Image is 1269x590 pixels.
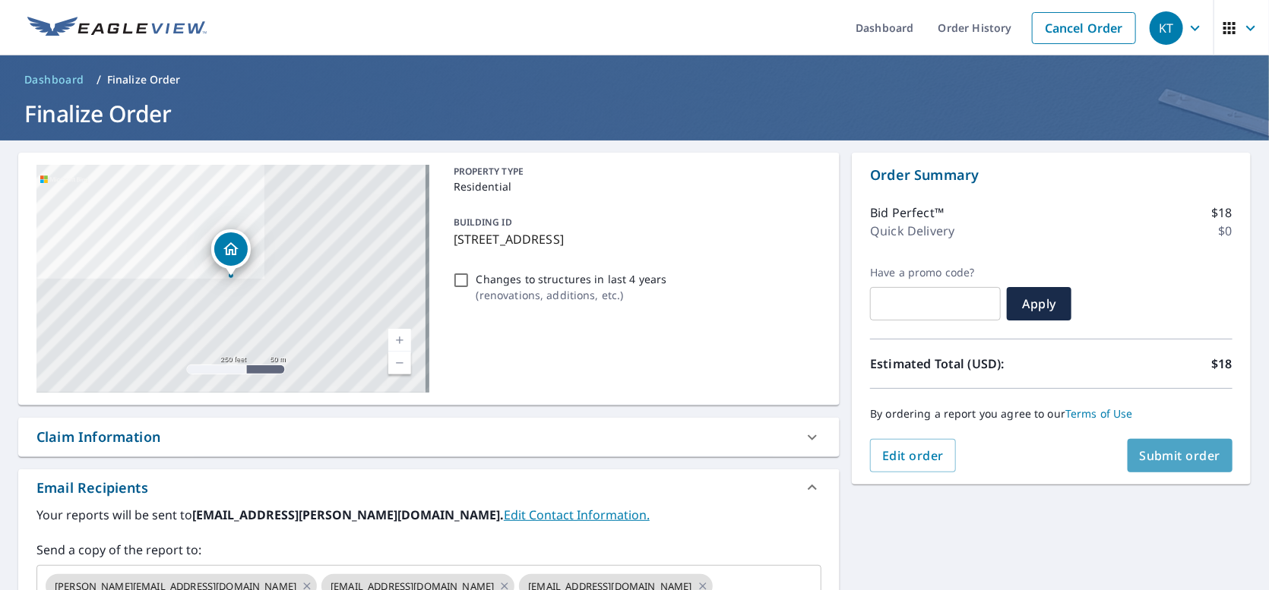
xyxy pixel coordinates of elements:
[870,204,944,222] p: Bid Perfect™
[454,216,512,229] p: BUILDING ID
[870,222,954,240] p: Quick Delivery
[1140,447,1221,464] span: Submit order
[211,229,251,276] div: Dropped pin, building 1, Residential property, 4336 Columbia Rd Augusta, GA 30907
[388,329,411,352] a: Current Level 17, Zoom In
[1032,12,1136,44] a: Cancel Order
[18,418,840,456] div: Claim Information
[36,427,160,447] div: Claim Information
[1212,355,1233,373] p: $18
[1065,406,1133,421] a: Terms of Use
[36,506,821,524] label: Your reports will be sent to
[107,72,181,87] p: Finalize Order
[454,178,816,194] p: Residential
[1219,222,1233,240] p: $0
[870,165,1233,185] p: Order Summary
[476,271,667,287] p: Changes to structures in last 4 years
[24,72,84,87] span: Dashboard
[454,230,816,248] p: [STREET_ADDRESS]
[1019,295,1059,312] span: Apply
[18,68,90,92] a: Dashboard
[388,352,411,374] a: Current Level 17, Zoom Out
[454,165,816,178] p: PROPERTY TYPE
[476,287,667,303] p: ( renovations, additions, etc. )
[882,447,944,464] span: Edit order
[504,506,650,523] a: EditContactInfo
[36,478,148,498] div: Email Recipients
[870,439,956,472] button: Edit order
[18,68,1251,92] nav: breadcrumb
[1212,204,1233,222] p: $18
[1150,11,1183,45] div: KT
[18,469,840,506] div: Email Recipients
[18,98,1251,129] h1: Finalize Order
[36,541,821,559] label: Send a copy of the report to:
[870,407,1233,421] p: By ordering a report you agree to our
[1007,287,1071,320] button: Apply
[27,17,207,39] img: EV Logo
[97,71,101,89] li: /
[1128,439,1233,472] button: Submit order
[870,355,1051,373] p: Estimated Total (USD):
[870,266,1001,279] label: Have a promo code?
[192,506,504,523] b: [EMAIL_ADDRESS][PERSON_NAME][DOMAIN_NAME].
